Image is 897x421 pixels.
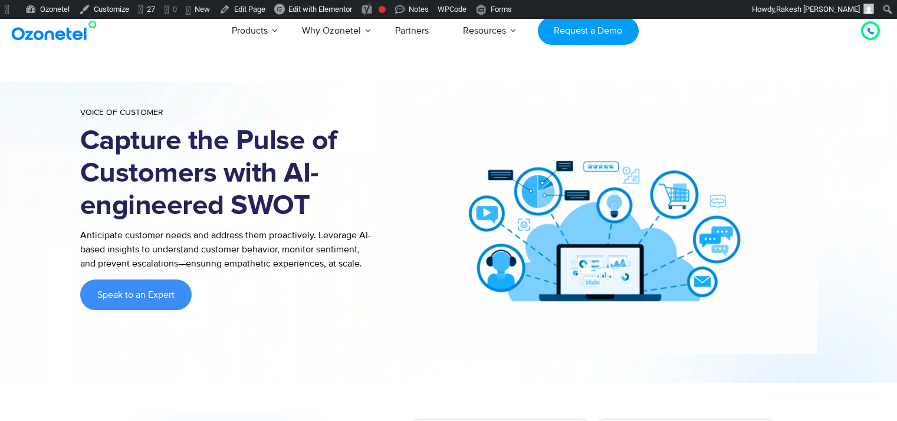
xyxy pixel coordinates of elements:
[776,5,860,14] span: Rakesh [PERSON_NAME]
[288,5,352,14] span: Edit with Elementor
[80,125,375,222] h1: Capture the Pulse of Customers with AI-engineered SWOT
[97,290,175,300] span: Speak to an Expert
[80,279,192,310] a: Speak to an Expert
[378,11,446,50] a: Partners
[538,17,639,45] a: Request a Demo
[379,6,386,13] div: Focus keyphrase not set
[80,107,163,117] span: Voice of Customer
[215,11,285,50] a: Products
[285,11,378,50] a: Why Ozonetel
[446,11,523,50] a: Resources
[80,228,375,271] p: Anticipate customer needs and address them proactively. Leverage AI-based insights to understand ...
